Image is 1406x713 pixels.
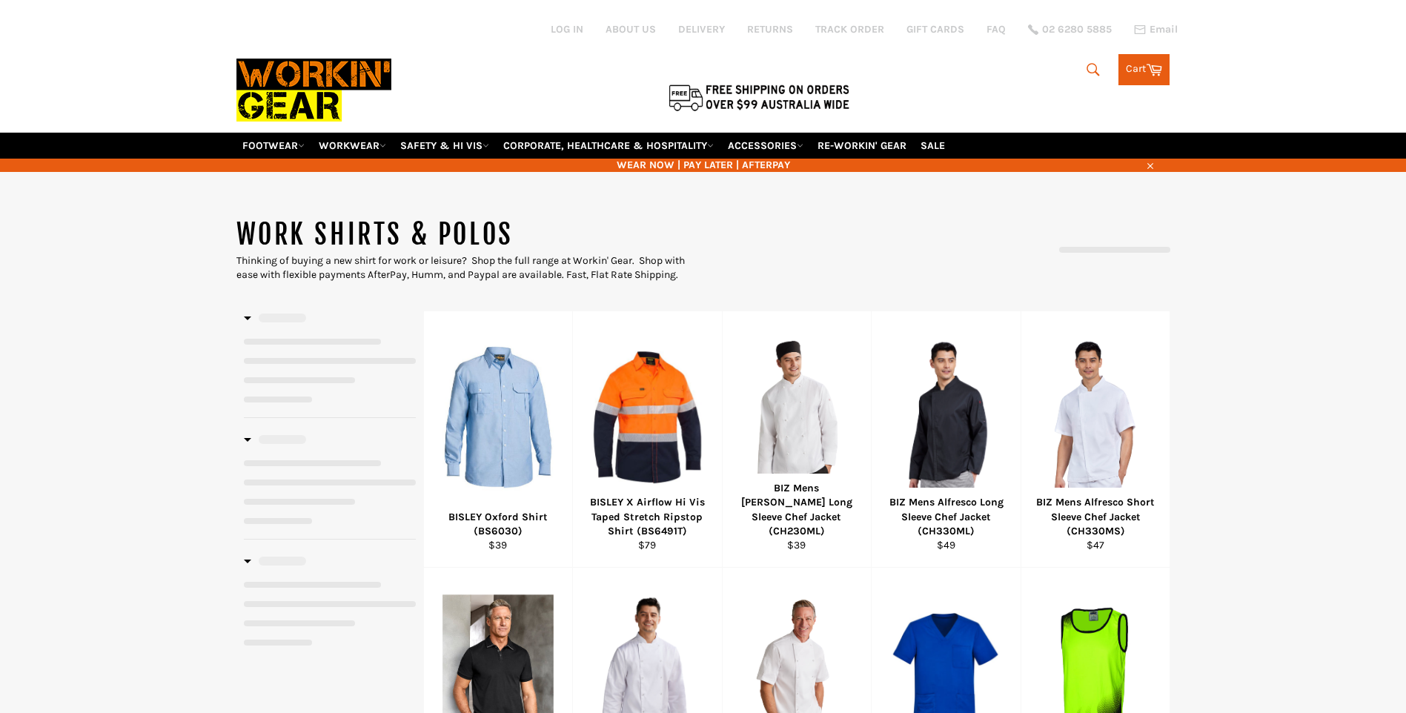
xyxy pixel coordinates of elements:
a: ABOUT US [606,22,656,36]
a: 02 6280 5885 [1028,24,1112,35]
a: WORKWEAR [313,133,392,159]
a: Cart [1118,54,1170,85]
div: $49 [881,538,1012,552]
div: BIZ Mens [PERSON_NAME] Long Sleeve Chef Jacket (CH230ML) [732,481,862,538]
span: 02 6280 5885 [1042,24,1112,35]
div: BISLEY Oxford Shirt (BS6030) [433,510,563,539]
img: BISLEY X Airflow Hi Vis Taped Stretch Ripstop Shirt (BS6491T) - Workin' Gear [591,342,703,491]
a: Email [1134,24,1178,36]
h1: WORK SHIRTS & POLOS [236,216,703,253]
img: Workin Gear CH330MS [1040,338,1152,496]
a: DELIVERY [678,22,725,36]
a: RE-WORKIN' GEAR [812,133,912,159]
div: BISLEY X Airflow Hi Vis Taped Stretch Ripstop Shirt (BS6491T) [583,495,713,538]
a: BISLEY X Airflow Hi Vis Taped Stretch Ripstop Shirt (BS6491T) - Workin' Gear BISLEY X Airflow Hi ... [572,311,722,568]
a: GIFT CARDS [906,22,964,36]
a: ACCESSORIES [722,133,809,159]
img: Workin Gear leaders in Workwear, Safety Boots, PPE, Uniforms. Australia's No.1 in Workwear [236,48,391,132]
div: $47 [1030,538,1161,552]
div: BIZ Mens Alfresco Short Sleeve Chef Jacket (CH330MS) [1030,495,1161,538]
a: SAFETY & HI VIS [394,133,495,159]
div: $39 [732,538,862,552]
img: BIZ Mens Alfresco Long Sleeve Chef Jacket (CH330ML) - Workin' Gear [890,338,1002,496]
div: $79 [583,538,713,552]
div: BIZ Mens Alfresco Long Sleeve Chef Jacket (CH330ML) [881,495,1012,538]
a: BIZ Mens Alfresco Long Sleeve Chef Jacket (CH330ML) - Workin' Gear BIZ Mens Alfresco Long Sleeve ... [871,311,1021,568]
div: Thinking of buying a new shirt for work or leisure? Shop the full range at Workin' Gear. Shop wit... [236,253,703,282]
a: BISLEY BS6030 Oxford Shirt - Workin Gear BISLEY Oxford Shirt (BS6030) $39 [423,311,573,568]
a: Log in [551,23,583,36]
a: TRACK ORDER [815,22,884,36]
a: Workin Gear CH330MS BIZ Mens Alfresco Short Sleeve Chef Jacket (CH330MS) $47 [1021,311,1170,568]
img: BISLEY BS6030 Oxford Shirt - Workin Gear [442,342,554,491]
span: WEAR NOW | PAY LATER | AFTERPAY [236,158,1170,172]
img: BIZ Mens Al Dente Long Sleeve Chef Jacket (CH230ML) - Workin' Gear [741,338,853,496]
div: $39 [433,538,563,552]
a: RETURNS [747,22,793,36]
a: FOOTWEAR [236,133,311,159]
a: FAQ [986,22,1006,36]
a: BIZ Mens Al Dente Long Sleeve Chef Jacket (CH230ML) - Workin' Gear BIZ Mens [PERSON_NAME] Long Sl... [722,311,872,568]
span: Email [1150,24,1178,35]
a: SALE [915,133,951,159]
a: CORPORATE, HEALTHCARE & HOSPITALITY [497,133,720,159]
img: Flat $9.95 shipping Australia wide [666,82,852,113]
